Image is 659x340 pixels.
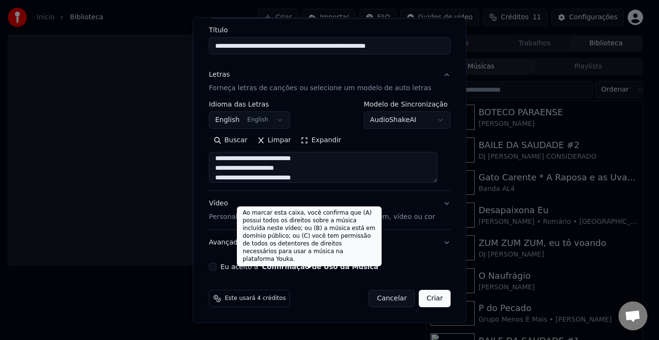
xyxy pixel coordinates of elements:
label: Título [209,27,451,33]
label: Modelo de Sincronização [363,101,450,108]
div: Ao marcar esta caixa, você confirma que (A) possui todos os direitos sobre a música incluída nest... [237,206,382,266]
button: LetrasForneça letras de canções ou selecione um modelo de auto letras [209,62,451,101]
button: Avançado [209,230,451,255]
button: Cancelar [369,290,415,307]
label: Eu aceito a [220,263,378,270]
span: Este usará 4 créditos [225,295,286,302]
button: Criar [419,290,451,307]
div: Letras [209,70,230,80]
button: Limpar [252,133,296,148]
button: VídeoPersonalize o vídeo de [PERSON_NAME]: use imagem, vídeo ou cor [209,191,451,230]
button: Buscar [209,133,252,148]
label: Idioma das Letras [209,101,290,108]
div: Vídeo [209,199,435,222]
div: LetrasForneça letras de canções ou selecione um modelo de auto letras [209,101,451,190]
p: Forneça letras de canções ou selecione um modelo de auto letras [209,83,431,93]
button: Expandir [296,133,346,148]
button: Eu aceito a [262,263,378,270]
p: Personalize o vídeo de [PERSON_NAME]: use imagem, vídeo ou cor [209,212,435,222]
